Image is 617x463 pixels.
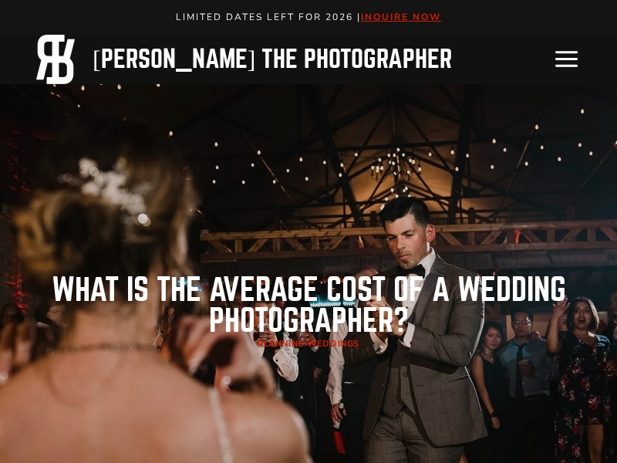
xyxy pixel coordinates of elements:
a: Weddings [307,338,359,350]
button: Open menu [546,42,586,77]
p: Limited Dates LEft for 2026 | [17,9,601,25]
img: Image of a blank white background suitable for graphic design or presentation purposes. [31,35,80,84]
a: planning [258,338,304,350]
a: [PERSON_NAME] the Photographer [31,35,452,84]
div: [PERSON_NAME] the Photographer [93,45,452,74]
span: / [258,338,359,350]
a: inquire now [361,11,441,23]
h1: What is the average cost of a wedding photographer? [17,275,601,336]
